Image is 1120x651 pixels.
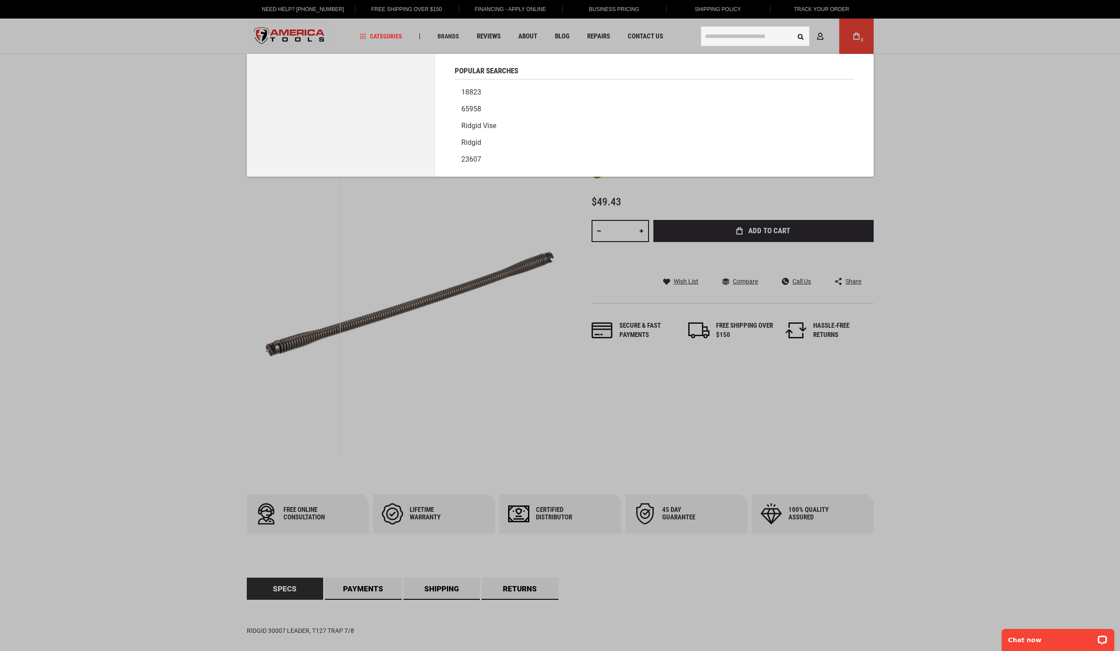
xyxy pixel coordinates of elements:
a: 18823 [455,84,854,101]
span: Popular Searches [455,67,518,75]
a: 23607 [455,151,854,168]
a: Ridgid [455,134,854,151]
a: Brands [434,30,463,42]
span: Categories [360,33,402,39]
a: Categories [356,30,406,42]
a: 65958 [455,101,854,117]
button: Search [792,28,809,45]
span: Brands [437,33,459,39]
a: Ridgid vise [455,117,854,134]
iframe: LiveChat chat widget [996,623,1120,651]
